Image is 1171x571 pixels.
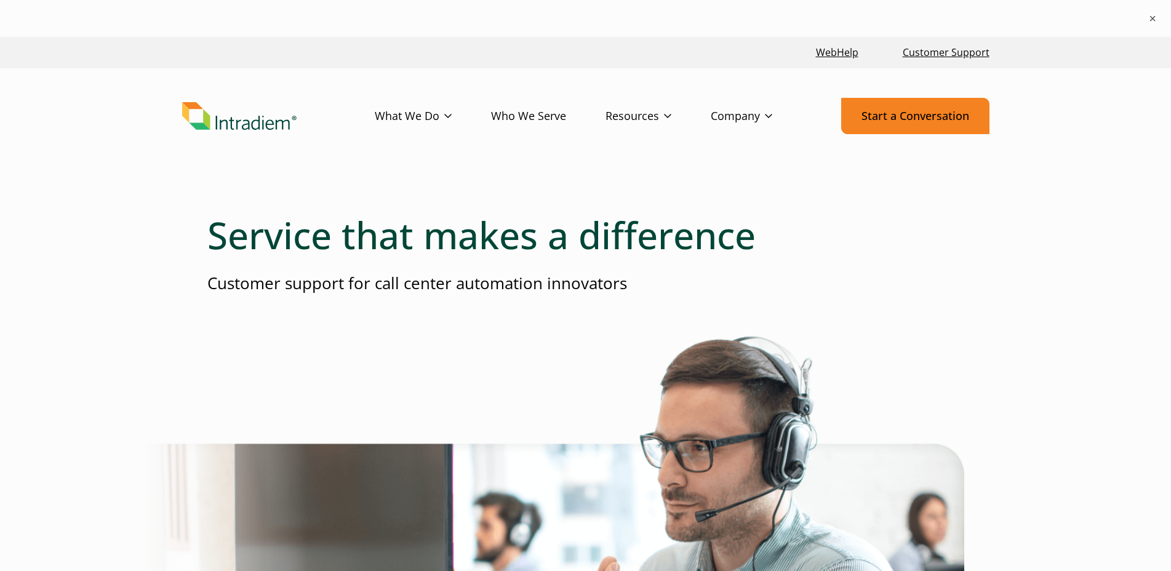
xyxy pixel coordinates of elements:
a: Customer Support [898,39,994,66]
p: Customer support for call center automation innovators [207,272,964,295]
a: Link opens in a new window [811,39,863,66]
a: Resources [605,98,711,134]
a: What We Do [375,98,491,134]
a: Company [711,98,812,134]
a: Link to homepage of Intradiem [182,102,375,130]
a: Who We Serve [491,98,605,134]
a: Start a Conversation [841,98,989,134]
button: × [1146,12,1159,25]
h1: Service that makes a difference [207,213,964,257]
img: Intradiem [182,102,297,130]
